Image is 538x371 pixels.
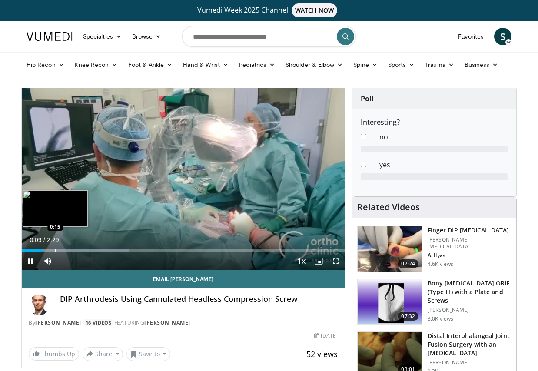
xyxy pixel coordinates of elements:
[310,252,327,270] button: Enable picture-in-picture mode
[453,28,489,45] a: Favorites
[29,347,79,361] a: Thumbs Up
[35,319,81,326] a: [PERSON_NAME]
[428,279,511,305] h3: Bony [MEDICAL_DATA] ORIF (Type III) with a Plate and Screws
[361,94,374,103] strong: Poll
[29,319,338,327] div: By FEATURING
[398,259,418,268] span: 07:24
[327,252,345,270] button: Fullscreen
[292,252,310,270] button: Playback Rate
[280,56,348,73] a: Shoulder & Elbow
[83,319,114,326] a: 16 Videos
[420,56,459,73] a: Trauma
[357,202,420,212] h4: Related Videos
[47,236,59,243] span: 2:29
[459,56,504,73] a: Business
[182,26,356,47] input: Search topics, interventions
[494,28,511,45] a: S
[144,319,190,326] a: [PERSON_NAME]
[314,332,338,340] div: [DATE]
[292,3,338,17] span: WATCH NOW
[126,347,171,361] button: Save to
[78,28,127,45] a: Specialties
[22,88,345,270] video-js: Video Player
[428,226,511,235] h3: Finger DIP [MEDICAL_DATA]
[428,359,511,366] p: [PERSON_NAME]
[27,32,73,41] img: VuMedi Logo
[43,236,45,243] span: /
[358,226,422,272] img: 9a8c68c8-3009-4c6b-aacc-38321ddfae82.150x105_q85_crop-smart_upscale.jpg
[428,315,453,322] p: 3.0K views
[22,252,39,270] button: Pause
[361,118,508,126] h6: Interesting?
[21,56,70,73] a: Hip Recon
[178,56,234,73] a: Hand & Wrist
[428,252,511,259] p: A. Ilyas
[123,56,178,73] a: Foot & Ankle
[357,279,511,325] a: 07:32 Bony [MEDICAL_DATA] ORIF (Type III) with a Plate and Screws [PERSON_NAME] 3.0K views
[428,307,511,314] p: [PERSON_NAME]
[39,252,56,270] button: Mute
[373,159,514,170] dd: yes
[30,236,41,243] span: 0:09
[428,261,453,268] p: 4.6K views
[234,56,280,73] a: Pediatrics
[357,226,511,272] a: 07:24 Finger DIP [MEDICAL_DATA] [PERSON_NAME] [MEDICAL_DATA] A. Ilyas 4.6K views
[428,331,511,358] h3: Distal Interphalangeal Joint Fusion Surgery with an [MEDICAL_DATA]
[28,3,510,17] a: Vumedi Week 2025 ChannelWATCH NOW
[306,349,338,359] span: 52 views
[348,56,382,73] a: Spine
[373,132,514,142] dd: no
[83,347,123,361] button: Share
[398,312,418,321] span: 07:32
[23,190,88,227] img: image.jpeg
[383,56,420,73] a: Sports
[60,295,338,304] h4: DIP Arthrodesis Using Cannulated Headless Compression Screw
[358,279,422,325] img: 8c22dbbc-7d2a-4b9c-9388-bbfcf840b204.150x105_q85_crop-smart_upscale.jpg
[22,270,345,288] a: Email [PERSON_NAME]
[428,236,511,250] p: [PERSON_NAME] [MEDICAL_DATA]
[29,295,50,315] img: Avatar
[22,249,345,252] div: Progress Bar
[70,56,123,73] a: Knee Recon
[127,28,167,45] a: Browse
